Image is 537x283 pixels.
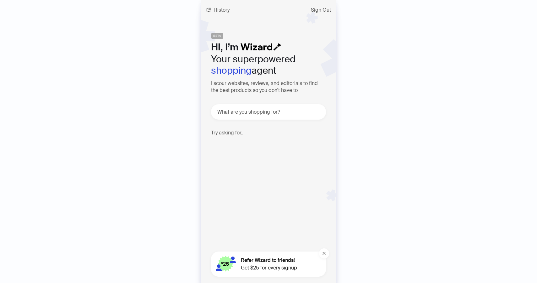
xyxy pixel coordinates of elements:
[217,141,327,160] p: Best shoe for long distance running 🏃‍♂️
[311,8,331,13] span: Sign Out
[217,141,327,160] div: Best shoe for long distance running 🏃‍♂️
[211,54,326,76] h2: Your superpowered agent
[211,130,326,136] h4: Try asking for...
[306,5,336,15] button: Sign Out
[322,252,326,255] span: close
[201,5,235,15] button: History
[211,41,238,53] span: Hi, I’m
[211,33,223,39] span: BETA
[211,80,326,94] h3: I scour websites, reviews, and editorials to find the best products so you don't have to
[211,252,326,277] button: Refer Wizard to friends!Get $25 for every signup
[214,8,230,13] span: History
[211,64,252,76] em: shopping
[241,257,297,264] span: Refer Wizard to friends!
[241,264,297,272] span: Get $25 for every signup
